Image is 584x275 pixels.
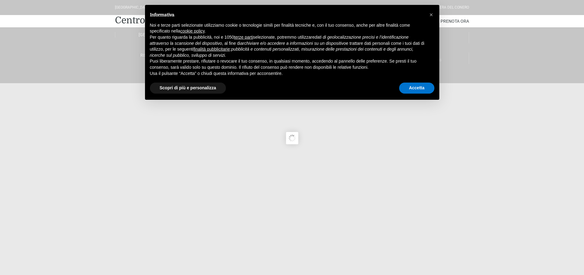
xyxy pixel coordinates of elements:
[240,41,346,46] em: archiviare e/o accedere a informazioni su un dispositivo
[150,47,414,58] em: pubblicità e contenuti personalizzati, misurazione delle prestazioni dei contenuti e degli annunc...
[234,34,253,41] button: terze parti
[426,10,436,20] button: Chiudi questa informativa
[115,32,204,37] a: [GEOGRAPHIC_DATA]
[193,46,230,52] button: finalità pubblicitarie
[115,14,233,26] a: Centro Vacanze De Angelis
[399,83,434,94] button: Accetta
[115,52,204,58] a: Ristoranti & Bar
[150,34,425,58] p: Per quanto riguarda la pubblicità, noi e 1050 selezionate, potremmo utilizzare , al fine di e tra...
[150,58,425,70] p: Puoi liberamente prestare, rifiutare o revocare il tuo consenso, in qualsiasi momento, accedendo ...
[180,29,204,33] a: cookie policy
[429,11,433,18] span: ×
[150,71,425,77] p: Usa il pulsante “Accetta” o chiudi questa informativa per acconsentire.
[150,22,425,34] p: Noi e terze parti selezionate utilizziamo cookie o tecnologie simili per finalità tecniche e, con...
[441,15,469,27] a: Prenota Ora
[115,5,150,10] div: [GEOGRAPHIC_DATA]
[150,35,409,46] em: dati di geolocalizzazione precisi e l’identificazione attraverso la scansione del dispositivo
[115,73,204,79] a: Italiano
[433,5,469,10] div: Riviera Del Conero
[150,83,226,94] button: Scopri di più e personalizza
[150,12,425,17] h2: Informativa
